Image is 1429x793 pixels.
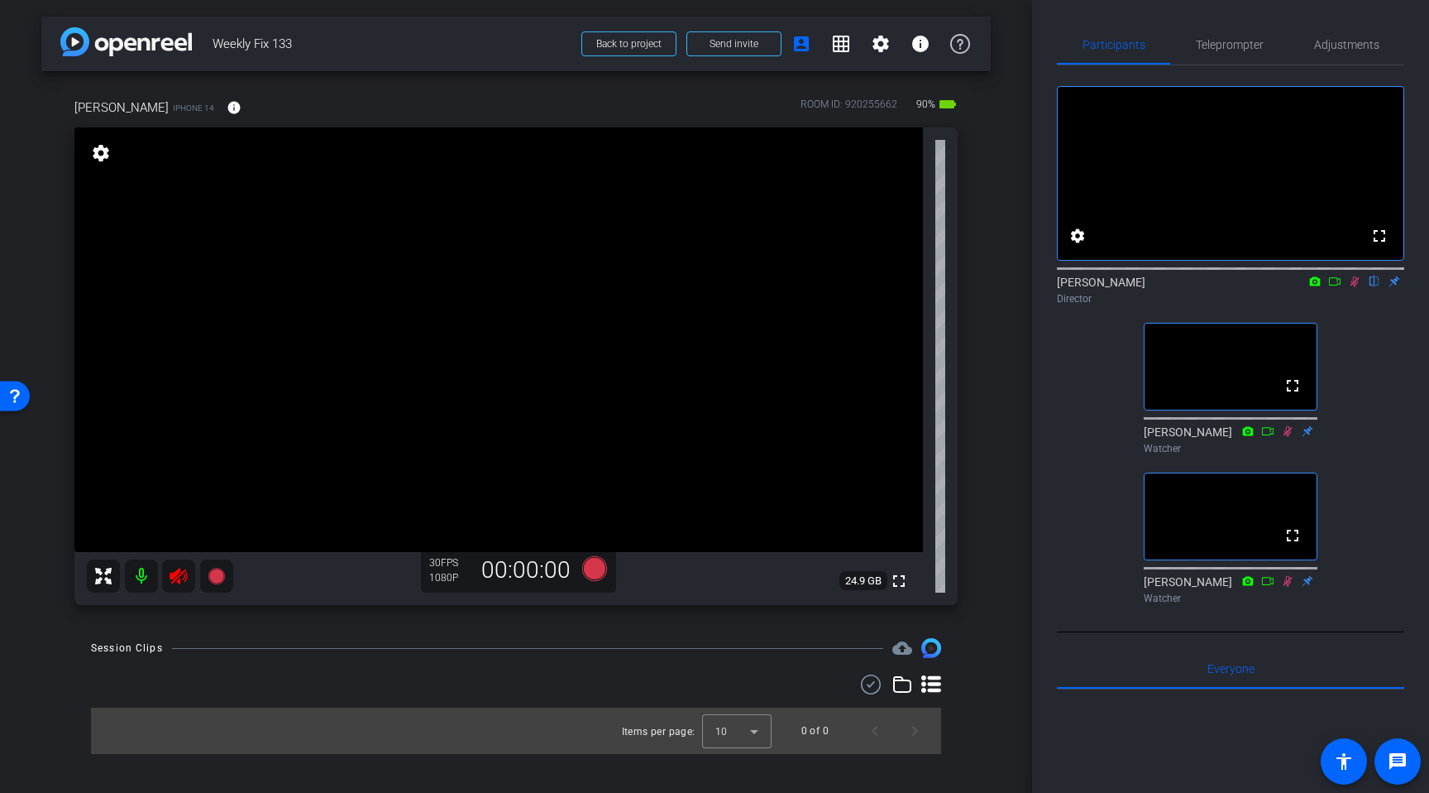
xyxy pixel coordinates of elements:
[938,94,958,114] mat-icon: battery_std
[1083,39,1145,50] span: Participants
[1314,39,1379,50] span: Adjustments
[1364,273,1384,288] mat-icon: flip
[889,571,909,591] mat-icon: fullscreen
[441,557,458,569] span: FPS
[1207,663,1255,675] span: Everyone
[801,723,829,739] div: 0 of 0
[686,31,781,56] button: Send invite
[914,91,938,118] span: 90%
[1057,274,1404,306] div: [PERSON_NAME]
[1068,226,1087,246] mat-icon: settings
[60,27,192,56] img: app-logo
[1144,574,1317,606] div: [PERSON_NAME]
[921,638,941,658] img: Session clips
[173,102,214,114] span: iPhone 14
[895,711,934,751] button: Next page
[1144,424,1317,456] div: [PERSON_NAME]
[1196,39,1264,50] span: Teleprompter
[831,34,851,54] mat-icon: grid_on
[791,34,811,54] mat-icon: account_box
[74,99,169,117] span: [PERSON_NAME]
[710,37,758,50] span: Send invite
[1283,376,1302,396] mat-icon: fullscreen
[1144,591,1317,606] div: Watcher
[471,556,581,584] div: 00:00:00
[1388,752,1407,771] mat-icon: message
[429,571,471,584] div: 1080P
[801,97,897,121] div: ROOM ID: 920255662
[892,638,912,658] mat-icon: cloud_upload
[839,571,887,591] span: 24.9 GB
[871,34,891,54] mat-icon: settings
[1057,291,1404,306] div: Director
[89,143,112,163] mat-icon: settings
[91,640,163,656] div: Session Clips
[855,711,895,751] button: Previous page
[227,100,241,115] mat-icon: info
[1369,226,1389,246] mat-icon: fullscreen
[1144,441,1317,456] div: Watcher
[622,723,695,740] div: Items per page:
[596,38,662,50] span: Back to project
[910,34,930,54] mat-icon: info
[1283,526,1302,545] mat-icon: fullscreen
[892,638,912,658] span: Destinations for your clips
[581,31,676,56] button: Back to project
[1334,752,1354,771] mat-icon: accessibility
[429,556,471,570] div: 30
[213,27,571,60] span: Weekly Fix 133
